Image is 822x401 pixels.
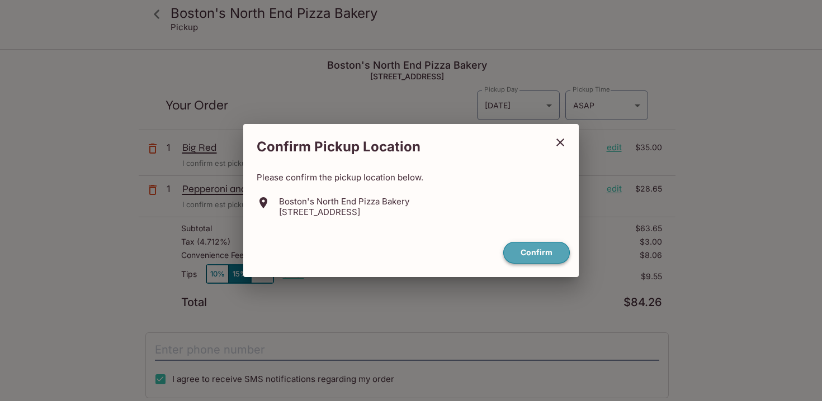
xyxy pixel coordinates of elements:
[546,128,574,156] button: close
[243,133,546,161] h2: Confirm Pickup Location
[279,207,409,217] p: [STREET_ADDRESS]
[257,172,565,183] p: Please confirm the pickup location below.
[279,196,409,207] p: Boston's North End Pizza Bakery
[503,242,570,264] button: confirm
